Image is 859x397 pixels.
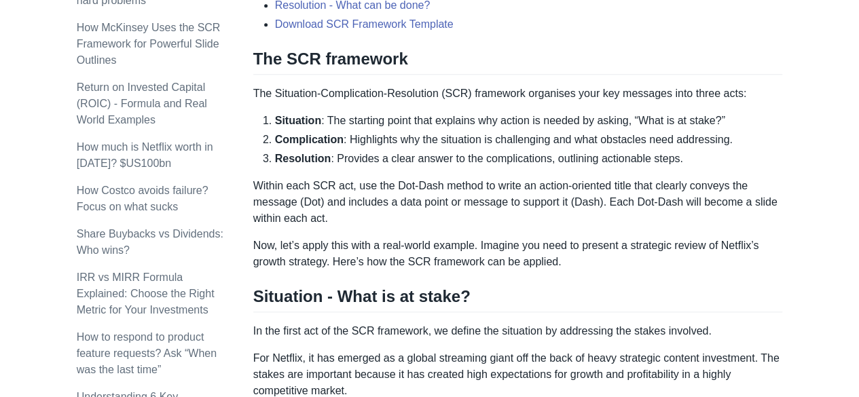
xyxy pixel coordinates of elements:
[253,286,783,312] h2: Situation - What is at stake?
[253,178,783,227] p: Within each SCR act, use the Dot-Dash method to write an action-oriented title that clearly conve...
[275,18,454,30] a: Download SCR Framework Template
[77,271,215,316] a: IRR vs MIRR Formula Explained: Choose the Right Metric for Your Investments
[253,49,783,75] h2: The SCR framework
[77,228,223,256] a: Share Buybacks vs Dividends: Who wins?
[275,134,344,145] strong: Complication
[275,151,783,167] li: : Provides a clear answer to the complications, outlining actionable steps.
[77,331,217,375] a: How to respond to product feature requests? Ask “When was the last time”
[253,238,783,270] p: Now, let’s apply this with a real-world example. Imagine you need to present a strategic review o...
[77,22,221,66] a: How McKinsey Uses the SCR Framework for Powerful Slide Outlines
[275,115,321,126] strong: Situation
[77,81,207,126] a: Return on Invested Capital (ROIC) - Formula and Real World Examples
[77,141,213,169] a: How much is Netflix worth in [DATE]? $US100bn
[77,185,208,212] a: How Costco avoids failure? Focus on what sucks
[275,153,331,164] strong: Resolution
[275,113,783,129] li: : The starting point that explains why action is needed by asking, “What is at stake?”
[253,86,783,102] p: The Situation-Complication-Resolution (SCR) framework organises your key messages into three acts:
[275,132,783,148] li: : Highlights why the situation is challenging and what obstacles need addressing.
[253,323,783,339] p: In the first act of the SCR framework, we define the situation by addressing the stakes involved.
